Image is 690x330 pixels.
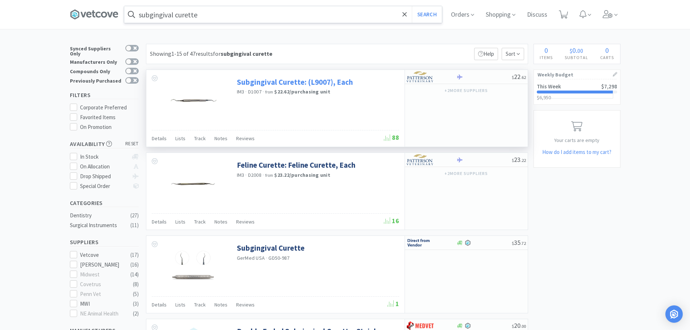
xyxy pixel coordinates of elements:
a: Subgingival Curette: (L9007), Each [237,77,353,87]
span: $ [512,241,514,246]
div: Showing 1-15 of 47 results [150,49,272,59]
h5: Suppliers [70,238,139,246]
span: Notes [214,135,227,142]
div: ( 27 ) [130,211,139,220]
span: from [265,89,273,95]
button: Search [412,6,442,23]
div: NE Animal Health [80,309,125,318]
span: 22 [512,72,526,81]
h5: Categories [70,199,139,207]
span: · [263,88,264,95]
img: f5e969b455434c6296c6d81ef179fa71_3.png [407,154,434,165]
div: Surgical Instruments [70,221,129,230]
span: GD50-987 [268,255,289,261]
span: 88 [384,133,399,142]
span: $7,298 [601,83,617,90]
span: . 22 [520,158,526,163]
span: · [263,172,264,178]
div: MWI [80,300,125,308]
span: · [245,88,247,95]
span: Track [194,301,206,308]
span: . 00 [520,323,526,329]
a: This Week$7,298$6,950 [534,79,620,104]
div: ( 16 ) [130,260,139,269]
div: Previously Purchased [70,77,122,83]
span: Details [152,301,167,308]
a: GerMed USA [237,255,265,261]
div: On Promotion [80,123,139,131]
div: Open Intercom Messenger [665,305,683,323]
span: D2008 [248,172,262,178]
div: Compounds Only [70,68,122,74]
a: IM3 [237,172,244,178]
p: Your carts are empty [534,136,620,144]
strong: $23.22 / purchasing unit [274,172,330,178]
span: 23 [512,155,526,164]
span: 00 [577,47,583,54]
span: . 62 [520,75,526,80]
div: Penn Vet [80,290,125,298]
span: Track [194,135,206,142]
span: $ [570,47,572,54]
img: f5e969b455434c6296c6d81ef179fa71_3.png [407,71,434,82]
div: Corporate Preferred [80,103,139,112]
span: Lists [175,218,185,225]
p: Help [474,48,498,60]
div: [PERSON_NAME] [80,260,125,269]
div: In Stock [80,153,128,161]
a: Discuss [524,12,550,18]
span: 1 [388,300,399,308]
span: · [245,172,247,178]
div: On Allocation [80,162,128,171]
span: . 72 [520,241,526,246]
div: Synced Suppliers Only [70,45,122,56]
img: 22ec0b28caaf43f9b9721aba65d84a7f_110326.jpeg [170,160,217,207]
span: 0 [572,46,576,55]
h5: How do I add items to my cart? [534,148,620,156]
h4: Items [534,54,559,61]
span: Details [152,218,167,225]
span: 0 [605,46,609,55]
strong: subgingival curette [221,50,272,57]
button: +2more suppliers [441,168,491,179]
span: Notes [214,218,227,225]
h5: Availability [70,140,139,148]
div: ( 5 ) [133,290,139,298]
div: Dentistry [70,211,129,220]
a: IM3 [237,88,244,95]
span: Lists [175,135,185,142]
div: Drop Shipped [80,172,128,181]
a: Subgingival Curette [237,243,305,253]
span: Track [194,218,206,225]
span: Lists [175,301,185,308]
span: from [265,173,273,178]
span: Reviews [236,218,255,225]
span: 35 [512,238,526,247]
span: 16 [384,217,399,225]
span: · [266,255,267,261]
div: ( 17 ) [130,251,139,259]
div: Midwest [80,270,125,279]
span: Reviews [236,135,255,142]
span: reset [125,140,139,148]
span: Notes [214,301,227,308]
span: Details [152,135,167,142]
a: Feline Curette: Feline Curette, Each [237,160,355,170]
input: Search by item, sku, manufacturer, ingredient, size... [124,6,442,23]
div: ( 11 ) [130,221,139,230]
div: ( 8 ) [133,280,139,289]
div: Special Order [80,182,128,191]
div: ( 2 ) [133,309,139,318]
span: $ [512,158,514,163]
div: . [559,47,594,54]
span: Sort [502,48,524,60]
span: $ [512,323,514,329]
div: Covetrus [80,280,125,289]
img: c67096674d5b41e1bca769e75293f8dd_19.png [407,237,434,248]
img: af5a64ac4008493780b1d3cd72b037c2_372661.jpg [170,243,217,290]
span: for [213,50,272,57]
span: D1007 [248,88,262,95]
span: 0 [544,46,548,55]
div: Manufacturers Only [70,58,122,64]
h5: Filters [70,91,139,99]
